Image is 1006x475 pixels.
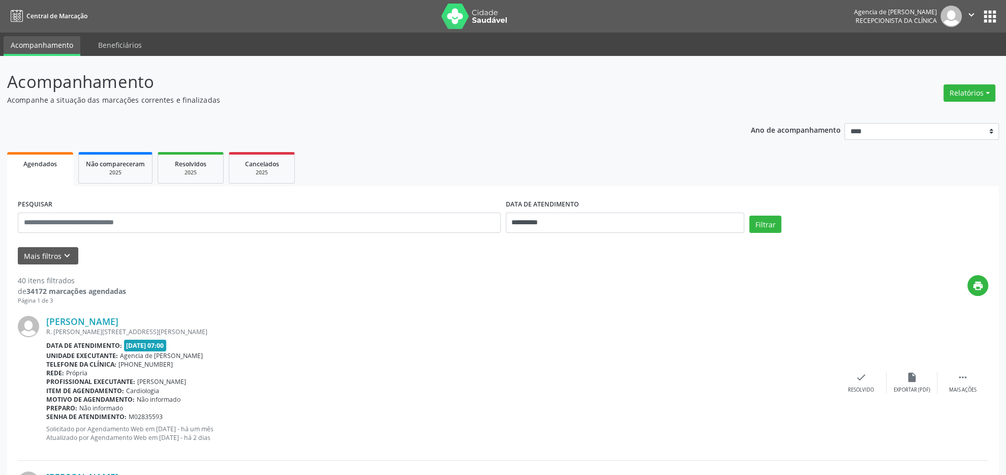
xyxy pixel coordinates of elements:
[18,197,52,213] label: PESQUISAR
[7,95,702,105] p: Acompanhe a situação das marcações correntes e finalizadas
[118,360,173,369] span: [PHONE_NUMBER]
[79,404,123,412] span: Não informado
[46,360,116,369] b: Telefone da clínica:
[957,372,968,383] i: 
[906,372,918,383] i: insert_drive_file
[46,425,836,442] p: Solicitado por Agendamento Web em [DATE] - há um mês Atualizado por Agendamento Web em [DATE] - h...
[120,351,203,360] span: Agencia de [PERSON_NAME]
[245,160,279,168] span: Cancelados
[91,36,149,54] a: Beneficiários
[26,12,87,20] span: Central de Marcação
[46,404,77,412] b: Preparo:
[62,250,73,261] i: keyboard_arrow_down
[46,328,836,336] div: R. [PERSON_NAME][STREET_ADDRESS][PERSON_NAME]
[18,296,126,305] div: Página 1 de 3
[962,6,981,27] button: 
[46,369,64,377] b: Rede:
[26,286,126,296] strong: 34172 marcações agendadas
[23,160,57,168] span: Agendados
[46,351,118,360] b: Unidade executante:
[949,387,977,394] div: Mais ações
[894,387,930,394] div: Exportar (PDF)
[943,84,995,102] button: Relatórios
[66,369,87,377] span: Própria
[165,169,216,176] div: 2025
[46,316,118,327] a: [PERSON_NAME]
[175,160,206,168] span: Resolvidos
[18,275,126,286] div: 40 itens filtrados
[18,286,126,296] div: de
[981,8,999,25] button: apps
[940,6,962,27] img: img
[46,377,135,386] b: Profissional executante:
[972,280,984,291] i: print
[18,316,39,337] img: img
[18,247,78,265] button: Mais filtroskeyboard_arrow_down
[856,16,937,25] span: Recepcionista da clínica
[46,412,127,421] b: Senha de atendimento:
[46,341,122,350] b: Data de atendimento:
[967,275,988,296] button: print
[137,395,180,404] span: Não informado
[126,387,159,395] span: Cardiologia
[7,69,702,95] p: Acompanhamento
[46,395,135,404] b: Motivo de agendamento:
[966,9,977,20] i: 
[124,340,167,351] span: [DATE] 07:00
[86,160,145,168] span: Não compareceram
[137,377,186,386] span: [PERSON_NAME]
[86,169,145,176] div: 2025
[46,387,124,395] b: Item de agendamento:
[751,123,841,136] p: Ano de acompanhamento
[854,8,937,16] div: Agencia de [PERSON_NAME]
[506,197,579,213] label: DATA DE ATENDIMENTO
[129,412,163,421] span: M02835593
[749,216,781,233] button: Filtrar
[848,387,874,394] div: Resolvido
[7,8,87,24] a: Central de Marcação
[236,169,287,176] div: 2025
[4,36,80,56] a: Acompanhamento
[856,372,867,383] i: check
